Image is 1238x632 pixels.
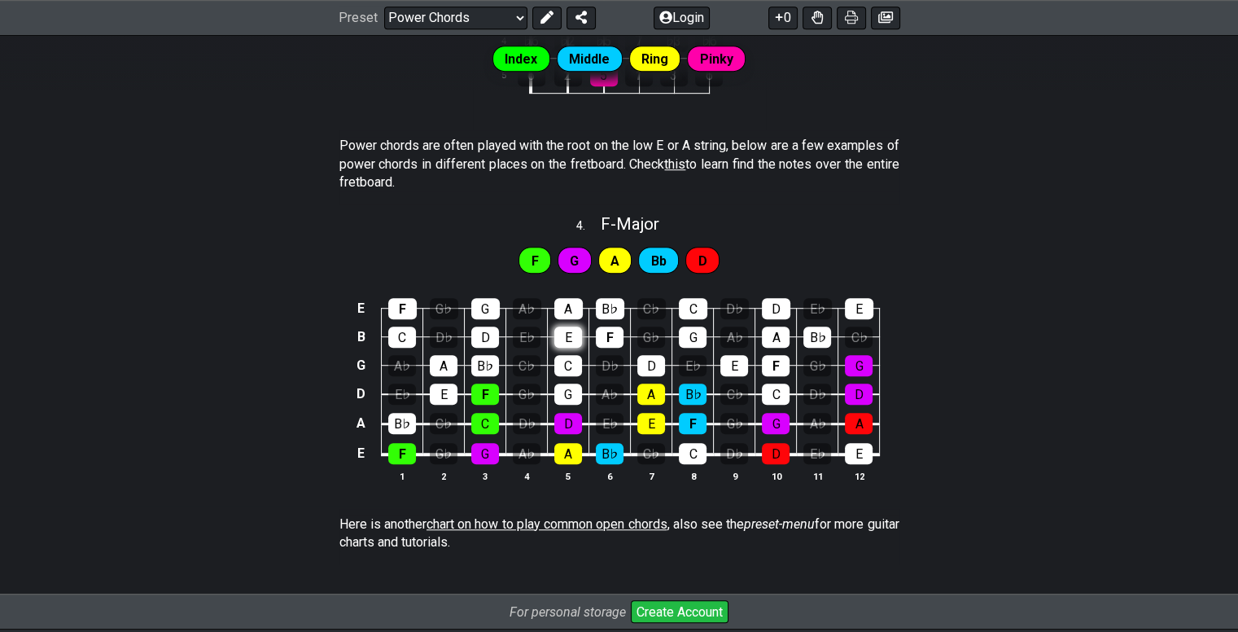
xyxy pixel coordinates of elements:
span: 4 . [576,217,601,235]
th: 9 [714,467,755,485]
div: E♭ [679,355,706,376]
div: C♭ [637,298,666,319]
div: D♭ [430,327,457,348]
span: Middle [569,48,610,72]
div: E [720,355,748,376]
div: B♭ [803,327,831,348]
div: C [679,443,706,464]
div: C♭ [720,384,748,405]
div: D [762,298,790,319]
div: E [845,298,873,319]
div: D [845,384,873,405]
th: 11 [797,467,838,485]
div: C [388,327,416,348]
div: D♭ [513,413,540,434]
div: E♭ [388,384,416,405]
div: C [554,355,582,376]
div: F [471,384,499,405]
div: G♭ [637,327,665,348]
div: A [554,443,582,464]
td: D [352,380,371,409]
span: First enable full edit mode to edit [610,249,619,273]
div: G♭ [803,355,831,376]
div: E♭ [803,443,831,464]
div: D♭ [720,443,748,464]
div: D [471,327,499,348]
div: G♭ [430,298,458,319]
div: D [762,443,790,464]
td: B [352,323,371,351]
div: G♭ [720,413,748,434]
div: D♭ [596,355,623,376]
div: E♭ [803,298,832,319]
div: G [845,355,873,376]
div: G [554,384,582,405]
th: 7 [631,467,672,485]
span: First enable full edit mode to edit [531,249,538,273]
td: E [352,294,371,323]
div: F [679,413,706,434]
div: C♭ [637,443,665,464]
select: Preset [384,7,527,29]
span: chart on how to play common open chords [427,516,667,532]
span: First enable full edit mode to edit [698,249,707,273]
span: First enable full edit mode to edit [651,249,667,273]
button: Share Preset [567,7,596,29]
td: A [352,408,371,438]
div: D♭ [803,384,831,405]
span: Preset [339,11,378,26]
button: Create image [871,7,900,29]
div: F [762,355,790,376]
div: E♭ [513,327,540,348]
button: Toggle Dexterity for all fretkits [803,7,832,29]
p: Here is another , also see the for more guitar charts and tutorials. [339,516,899,552]
div: D [637,355,665,376]
span: this [664,156,685,172]
div: B♭ [388,413,416,434]
div: D [554,413,582,434]
div: G [679,327,706,348]
th: 6 [589,467,631,485]
div: G♭ [430,443,457,464]
div: F [388,443,416,464]
th: 2 [423,467,465,485]
button: Create Account [631,600,728,623]
button: Login [654,7,710,29]
span: Pinky [700,48,733,72]
div: B♭ [471,355,499,376]
div: E♭ [596,413,623,434]
div: A♭ [803,413,831,434]
div: A [762,327,790,348]
div: G♭ [513,384,540,405]
div: C [679,298,707,319]
div: E [554,327,582,348]
td: G [352,351,371,380]
th: 12 [838,467,880,485]
div: F [596,327,623,348]
button: Print [837,7,866,29]
div: A [845,413,873,434]
div: C♭ [845,327,873,348]
div: E [637,413,665,434]
div: C♭ [513,355,540,376]
div: B♭ [596,443,623,464]
div: D♭ [720,298,749,319]
div: A♭ [388,355,416,376]
div: G [762,413,790,434]
p: Power chords are often played with the root on the low E or A string, below are a few examples of... [339,137,899,191]
td: E [352,438,371,469]
div: G [471,443,499,464]
em: preset-menu [744,516,815,532]
th: 8 [672,467,714,485]
div: E [430,384,457,405]
div: G [471,298,500,319]
i: For personal storage [510,604,626,620]
span: F - Major [601,214,659,234]
div: B♭ [596,298,624,319]
div: C♭ [430,413,457,434]
div: B♭ [679,384,706,405]
div: A♭ [513,443,540,464]
button: 0 [768,7,798,29]
span: Ring [641,48,668,72]
div: A♭ [513,298,541,319]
